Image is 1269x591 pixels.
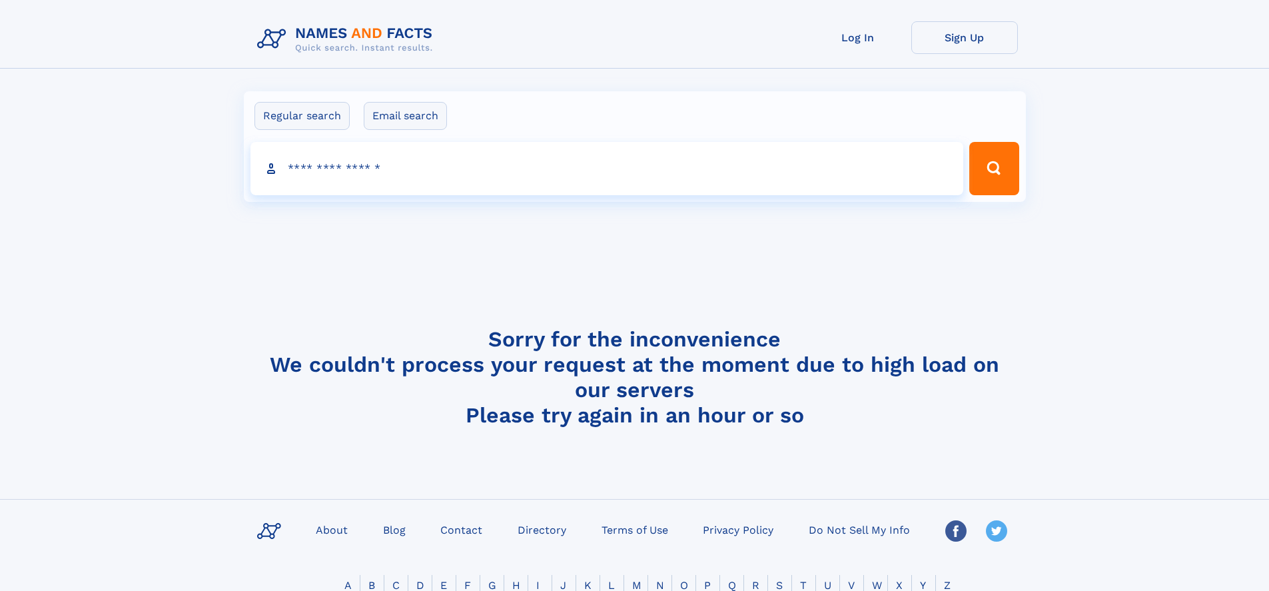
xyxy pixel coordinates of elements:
a: About [310,520,353,539]
h4: Sorry for the inconvenience We couldn't process your request at the moment due to high load on ou... [252,326,1018,428]
input: search input [250,142,964,195]
button: Search Button [969,142,1019,195]
label: Regular search [254,102,350,130]
img: Facebook [945,520,967,542]
a: Do Not Sell My Info [803,520,915,539]
a: Blog [378,520,411,539]
a: Log In [805,21,911,54]
a: Sign Up [911,21,1018,54]
a: Directory [512,520,572,539]
a: Privacy Policy [697,520,779,539]
label: Email search [364,102,447,130]
img: Logo Names and Facts [252,21,444,57]
a: Terms of Use [596,520,673,539]
a: Contact [435,520,488,539]
img: Twitter [986,520,1007,542]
